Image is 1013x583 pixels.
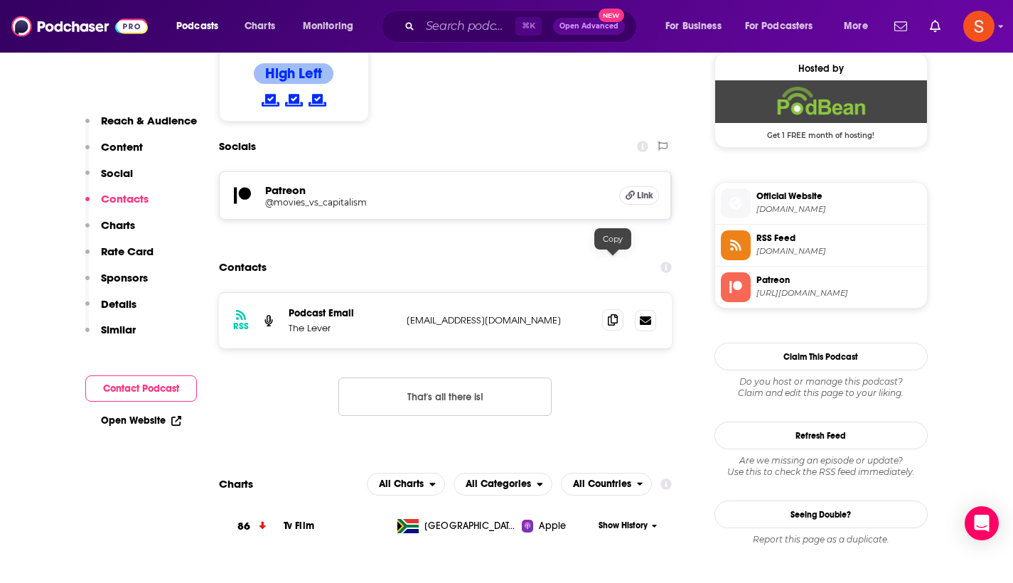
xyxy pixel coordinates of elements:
[834,15,886,38] button: open menu
[101,414,181,427] a: Open Website
[736,15,834,38] button: open menu
[11,13,148,40] img: Podchaser - Follow, Share and Rate Podcasts
[245,16,275,36] span: Charts
[714,343,928,370] button: Claim This Podcast
[553,18,625,35] button: Open AdvancedNew
[573,479,631,489] span: All Countries
[293,15,372,38] button: open menu
[924,14,946,38] a: Show notifications dropdown
[265,197,609,208] a: @movies_vs_capitalism
[420,15,515,38] input: Search podcasts, credits, & more...
[655,15,739,38] button: open menu
[522,519,594,533] a: Apple
[844,16,868,36] span: More
[756,288,921,299] span: https://www.patreon.com/movies_vs_capitalism
[756,190,921,203] span: Official Website
[714,422,928,449] button: Refresh Feed
[85,192,149,218] button: Contacts
[85,140,143,166] button: Content
[101,166,133,180] p: Social
[101,192,149,205] p: Contacts
[237,518,250,535] h3: 86
[721,230,921,260] a: RSS Feed[DOMAIN_NAME]
[963,11,995,42] img: User Profile
[219,254,267,281] h2: Contacts
[619,186,659,205] a: Link
[289,307,395,319] p: Podcast Email
[166,15,237,38] button: open menu
[714,534,928,545] div: Report this page as a duplicate.
[265,197,493,208] h5: @movies_vs_capitalism
[466,479,531,489] span: All Categories
[756,232,921,245] span: RSS Feed
[561,473,653,496] button: open menu
[889,14,913,38] a: Show notifications dropdown
[233,321,249,332] h3: RSS
[714,455,928,478] div: Are we missing an episode or update? Use this to check the RSS feed immediately.
[714,376,928,387] span: Do you host or manage this podcast?
[303,16,353,36] span: Monitoring
[395,10,650,43] div: Search podcasts, credits, & more...
[721,188,921,218] a: Official Website[DOMAIN_NAME]
[85,114,197,140] button: Reach & Audience
[219,507,284,546] a: 86
[594,228,631,250] div: Copy
[85,166,133,193] button: Social
[284,520,314,532] a: Tv Film
[85,375,197,402] button: Contact Podcast
[407,314,591,326] p: [EMAIL_ADDRESS][DOMAIN_NAME]
[338,378,552,416] button: Nothing here.
[715,63,927,75] div: Hosted by
[101,297,136,311] p: Details
[965,506,999,540] div: Open Intercom Messenger
[756,204,921,215] span: moviesvscapitalism.podbean.com
[715,80,927,123] img: Podbean Deal: Get 1 FREE month of hosting!
[599,520,648,532] span: Show History
[454,473,552,496] button: open menu
[235,15,284,38] a: Charts
[756,274,921,287] span: Patreon
[101,140,143,154] p: Content
[637,190,653,201] span: Link
[367,473,445,496] h2: Platforms
[219,477,253,491] h2: Charts
[265,65,322,82] h4: High Left
[559,23,618,30] span: Open Advanced
[963,11,995,42] button: Show profile menu
[101,271,148,284] p: Sponsors
[85,218,135,245] button: Charts
[665,16,722,36] span: For Business
[85,297,136,323] button: Details
[539,519,566,533] span: Apple
[85,245,154,271] button: Rate Card
[515,17,542,36] span: ⌘ K
[454,473,552,496] h2: Categories
[219,133,256,160] h2: Socials
[715,123,927,140] span: Get 1 FREE month of hosting!
[85,323,136,349] button: Similar
[594,520,662,532] button: Show History
[379,479,424,489] span: All Charts
[392,519,522,533] a: [GEOGRAPHIC_DATA]
[85,271,148,297] button: Sponsors
[101,114,197,127] p: Reach & Audience
[714,376,928,399] div: Claim and edit this page to your liking.
[101,218,135,232] p: Charts
[963,11,995,42] span: Logged in as sadie76317
[265,183,609,197] h5: Patreon
[101,245,154,258] p: Rate Card
[745,16,813,36] span: For Podcasters
[424,519,517,533] span: South Africa
[367,473,445,496] button: open menu
[756,246,921,257] span: feed.podbean.com
[101,323,136,336] p: Similar
[715,80,927,139] a: Podbean Deal: Get 1 FREE month of hosting!
[714,501,928,528] a: Seeing Double?
[599,9,624,22] span: New
[176,16,218,36] span: Podcasts
[721,272,921,302] a: Patreon[URL][DOMAIN_NAME]
[289,322,395,334] p: The Lever
[561,473,653,496] h2: Countries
